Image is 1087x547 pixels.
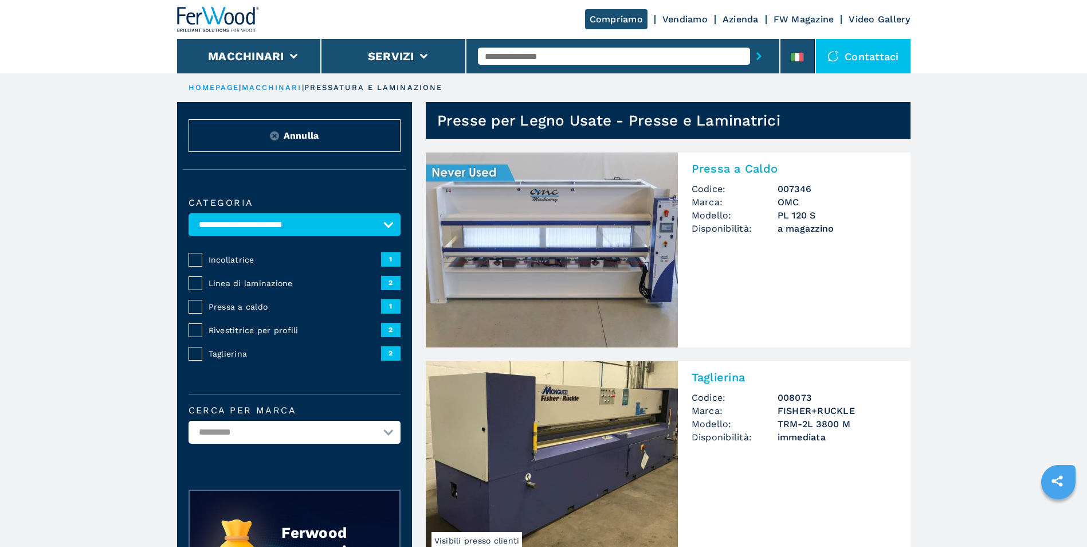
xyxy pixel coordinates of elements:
a: Compriamo [585,9,648,29]
span: Marca: [692,404,778,417]
span: | [239,83,241,92]
span: Codice: [692,391,778,404]
span: Modello: [692,209,778,222]
span: Pressa a caldo [209,301,381,312]
span: Linea di laminazione [209,278,381,289]
button: Macchinari [208,49,284,63]
a: Pressa a Caldo OMC PL 120 SPressa a CaldoCodice:007346Marca:OMCModello:PL 120 SDisponibilità:a ma... [426,153,911,347]
span: Incollatrice [209,254,381,265]
h3: PL 120 S [778,209,897,222]
span: | [302,83,304,92]
h3: TRM-2L 3800 M [778,417,897,431]
h3: 007346 [778,182,897,196]
span: Rivestitrice per profili [209,325,381,336]
button: ResetAnnulla [189,119,401,152]
a: macchinari [242,83,302,92]
a: Vendiamo [662,14,708,25]
div: Contattaci [816,39,911,73]
h2: Pressa a Caldo [692,162,897,175]
h1: Presse per Legno Usate - Presse e Laminatrici [437,111,780,130]
img: Contattaci [827,50,839,62]
h3: 008073 [778,391,897,404]
span: Modello: [692,417,778,431]
span: 2 [381,323,401,337]
span: Marca: [692,196,778,209]
img: Ferwood [177,7,260,32]
span: 2 [381,276,401,290]
button: submit-button [750,43,768,69]
button: Servizi [368,49,414,63]
img: Reset [270,131,279,140]
span: immediata [778,431,897,444]
img: Pressa a Caldo OMC PL 120 S [426,153,678,347]
span: a magazzino [778,222,897,235]
label: Cerca per marca [189,406,401,415]
span: Annulla [284,129,319,142]
p: pressatura e laminazione [304,83,442,93]
span: 1 [381,299,401,313]
a: Azienda [723,14,759,25]
h3: OMC [778,196,897,209]
span: 2 [381,346,401,360]
a: sharethis [1043,467,1072,495]
h3: FISHER+RUCKLE [778,404,897,417]
span: Disponibilità: [692,431,778,444]
h2: Taglierina [692,370,897,384]
span: 1 [381,252,401,266]
a: FW Magazine [774,14,834,25]
a: Video Gallery [849,14,910,25]
span: Codice: [692,182,778,196]
span: Taglierina [209,348,381,360]
label: Categoria [189,198,401,208]
span: Disponibilità: [692,222,778,235]
a: HOMEPAGE [189,83,240,92]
